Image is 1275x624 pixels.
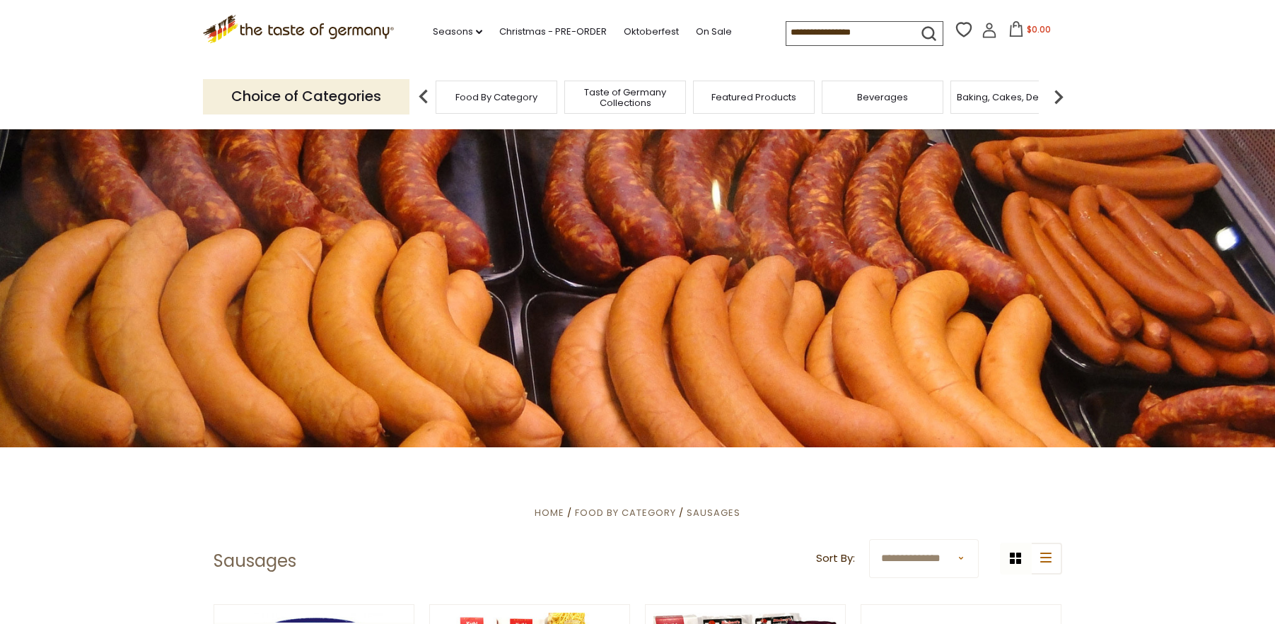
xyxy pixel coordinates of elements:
button: $0.00 [1000,21,1060,42]
a: Seasons [433,24,482,40]
img: next arrow [1044,83,1073,111]
a: On Sale [696,24,732,40]
span: $0.00 [1027,23,1051,35]
a: Food By Category [455,92,537,102]
a: Beverages [857,92,908,102]
a: Sausages [687,506,740,519]
label: Sort By: [816,550,855,567]
a: Home [535,506,564,519]
a: Taste of Germany Collections [569,87,682,108]
img: previous arrow [409,83,438,111]
a: Christmas - PRE-ORDER [499,24,607,40]
a: Featured Products [711,92,796,102]
a: Baking, Cakes, Desserts [957,92,1066,102]
a: Food By Category [575,506,676,519]
a: Oktoberfest [624,24,679,40]
p: Choice of Categories [203,79,409,114]
h1: Sausages [214,551,296,572]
